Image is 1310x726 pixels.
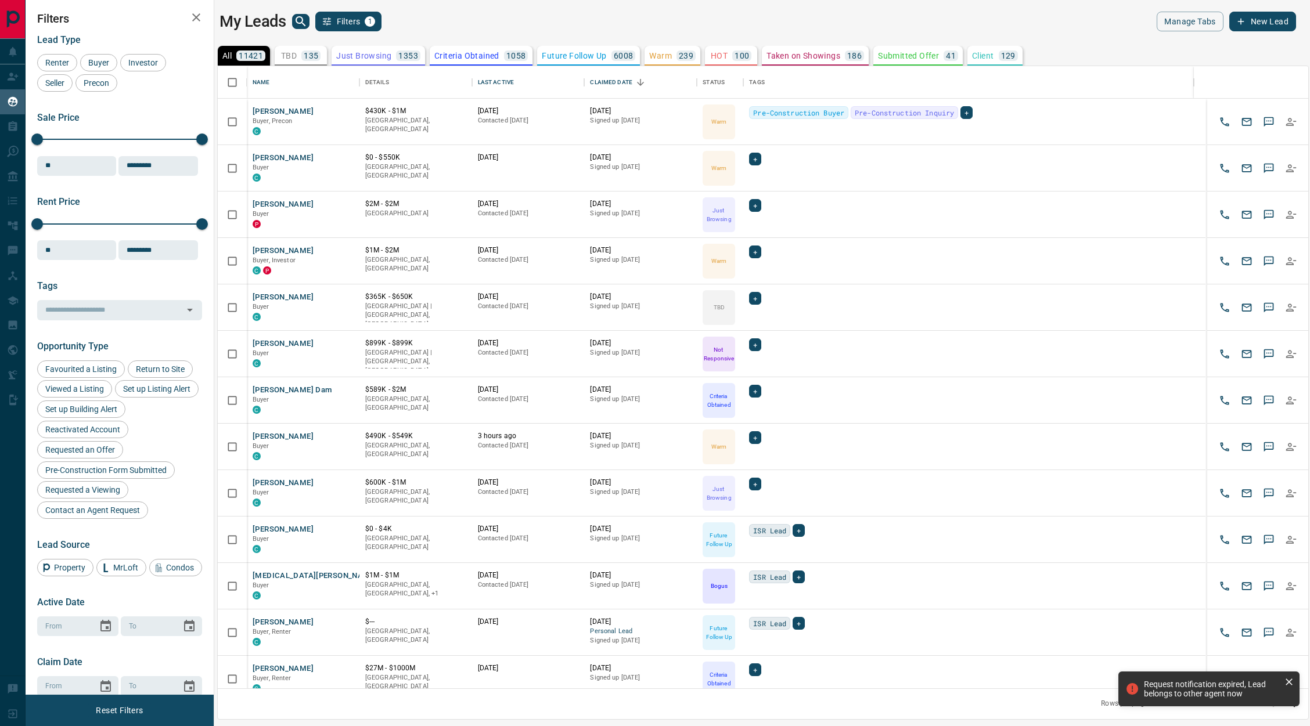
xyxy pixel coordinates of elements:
p: [GEOGRAPHIC_DATA] | [GEOGRAPHIC_DATA], [GEOGRAPHIC_DATA] [365,348,466,375]
p: Contacted [DATE] [478,395,579,404]
p: $365K - $650K [365,292,466,302]
span: Tags [37,280,57,291]
div: Return to Site [128,360,193,378]
p: Contacted [DATE] [478,116,579,125]
span: Pre-Construction Inquiry [855,107,954,118]
div: property.ca [263,266,271,274]
span: Buyer [253,349,269,357]
p: [DATE] [590,106,691,116]
svg: Email [1241,627,1253,638]
p: HOT [711,52,728,60]
p: Submitted Offer [878,52,939,60]
div: condos.ca [253,313,261,321]
button: [PERSON_NAME] [253,431,314,442]
button: Email [1238,299,1255,316]
p: Signed up [DATE] [590,348,691,357]
h1: My Leads [219,12,286,31]
button: Reallocate [1282,160,1300,177]
svg: Sms [1263,162,1275,174]
div: Details [365,66,389,99]
button: [PERSON_NAME] [253,663,314,674]
button: Call [1216,252,1233,270]
span: + [797,571,801,583]
svg: Email [1241,441,1253,453]
p: TBD [714,303,725,312]
button: Call [1216,392,1233,409]
button: Reallocate [1282,624,1300,641]
span: Buyer [84,58,113,67]
svg: Reallocate [1285,534,1297,546]
p: [DATE] [590,338,691,348]
span: Condos [162,563,198,572]
span: Requested a Viewing [41,485,124,494]
span: Favourited a Listing [41,364,121,374]
div: Pre-Construction Form Submitted [37,461,175,479]
div: + [749,431,761,444]
p: Warm [711,257,726,265]
div: Claimed Date [584,66,697,99]
button: SMS [1260,577,1277,595]
p: 186 [847,52,862,60]
span: + [753,246,757,258]
p: Future Follow Up [542,52,606,60]
button: Reallocate [1282,252,1300,270]
button: SMS [1260,624,1277,641]
div: Status [703,66,725,99]
p: [GEOGRAPHIC_DATA], [GEOGRAPHIC_DATA] [365,255,466,273]
svg: Sms [1263,395,1275,406]
div: Name [247,66,359,99]
p: Warm [649,52,672,60]
span: Return to Site [132,364,189,374]
svg: Sms [1263,348,1275,360]
p: Signed up [DATE] [590,441,691,450]
svg: Email [1241,162,1253,174]
span: Set up Listing Alert [119,384,195,393]
div: Condos [149,559,202,576]
span: + [797,617,801,629]
button: Call [1216,577,1233,595]
p: $899K - $899K [365,338,466,348]
svg: Call [1219,487,1230,499]
button: Choose date [94,675,117,698]
p: [GEOGRAPHIC_DATA] [365,209,466,218]
div: Status [697,66,743,99]
button: [MEDICAL_DATA][PERSON_NAME] [253,570,377,581]
p: 100 [735,52,749,60]
svg: Email [1241,395,1253,406]
p: 135 [304,52,318,60]
p: [DATE] [478,338,579,348]
p: Contacted [DATE] [478,255,579,265]
span: MrLoft [109,563,142,572]
p: 3 hours ago [478,431,579,441]
p: Warm [711,117,726,126]
svg: Email [1241,209,1253,221]
div: Renter [37,54,77,71]
button: [PERSON_NAME] [253,617,314,628]
svg: Call [1219,580,1230,592]
svg: Call [1219,441,1230,453]
span: + [753,432,757,443]
span: + [753,385,757,397]
span: Reactivated Account [41,425,124,434]
button: SMS [1260,252,1277,270]
button: Reallocate [1282,206,1300,223]
button: Call [1216,299,1233,316]
button: SMS [1260,299,1277,316]
span: Opportunity Type [37,341,109,352]
p: [DATE] [590,292,691,302]
button: Choose date [178,615,201,638]
span: Viewed a Listing [41,384,108,393]
span: + [964,107,969,118]
div: condos.ca [253,127,261,135]
button: [PERSON_NAME] [253,153,314,164]
button: Email [1238,531,1255,548]
p: $2M - $2M [365,199,466,209]
button: SMS [1260,206,1277,223]
svg: Reallocate [1285,580,1297,592]
button: Reallocate [1282,577,1300,595]
button: Email [1238,160,1255,177]
span: Precon [80,78,113,88]
p: [GEOGRAPHIC_DATA] | [GEOGRAPHIC_DATA], [GEOGRAPHIC_DATA] [365,302,466,329]
button: SMS [1260,438,1277,456]
button: Reallocate [1282,345,1300,363]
